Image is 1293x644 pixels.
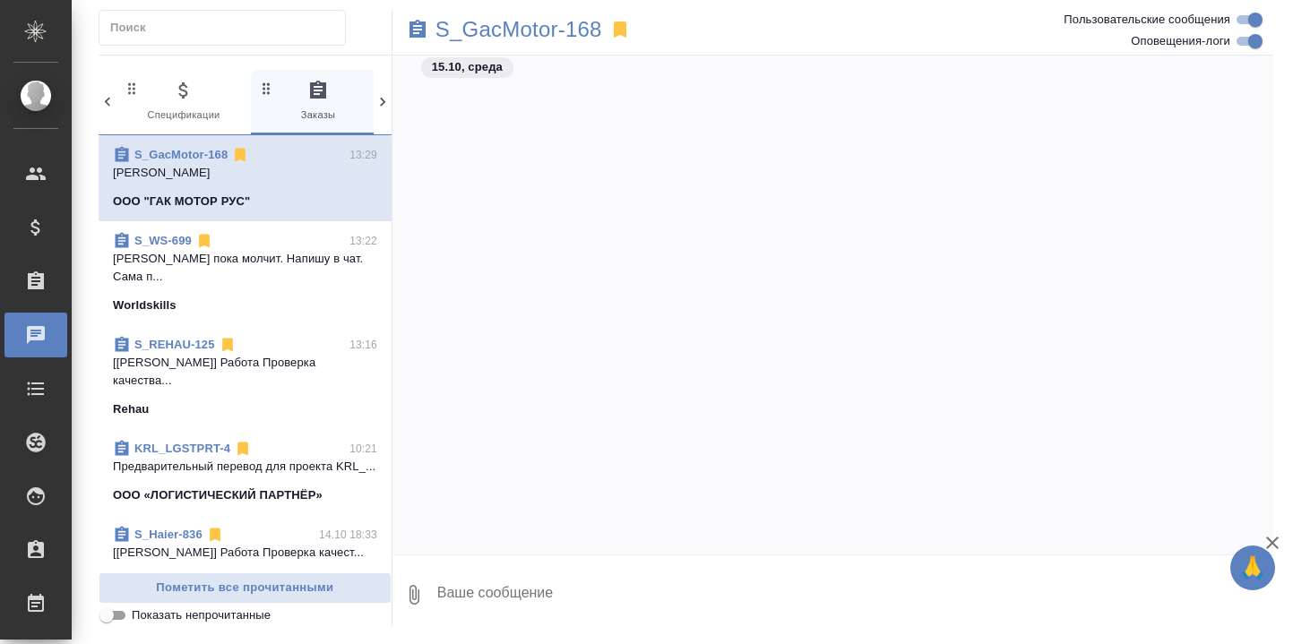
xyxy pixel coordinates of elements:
[206,526,224,544] svg: Отписаться
[134,234,192,247] a: S_WS-699
[99,325,392,429] div: S_REHAU-12513:16[[PERSON_NAME]] Работа Проверка качества...Rehau
[258,80,378,124] span: Заказы
[113,296,177,314] p: Worldskills
[113,544,377,562] p: [[PERSON_NAME]] Работа Проверка качест...
[99,135,392,221] div: S_GacMotor-16813:29[PERSON_NAME]ООО "ГАК МОТОР РУС"
[99,515,392,601] div: S_Haier-83614.10 18:33[[PERSON_NAME]] Работа Проверка качест...Хайер Электрикал Эпплаенсиз Рус
[99,221,392,325] div: S_WS-69913:22[PERSON_NAME] пока молчит. Напишу в чат. Сама п...Worldskills
[1237,549,1268,587] span: 🙏
[134,338,215,351] a: S_REHAU-125
[113,400,149,418] p: Rehau
[258,80,275,97] svg: Зажми и перетащи, чтобы поменять порядок вкладок
[113,486,323,504] p: ООО «ЛОГИСТИЧЕСКИЙ ПАРТНЁР»
[132,606,271,624] span: Показать непрочитанные
[134,528,203,541] a: S_Haier-836
[110,15,345,40] input: Поиск
[234,440,252,458] svg: Отписаться
[219,336,237,354] svg: Отписаться
[231,146,249,164] svg: Отписаться
[124,80,141,97] svg: Зажми и перетащи, чтобы поменять порядок вкладок
[432,58,503,76] p: 15.10, среда
[124,80,244,124] span: Спецификации
[1131,32,1230,50] span: Оповещения-логи
[1230,545,1275,590] button: 🙏
[349,440,377,458] p: 10:21
[349,336,377,354] p: 13:16
[134,442,230,455] a: KRL_LGSTPRT-4
[134,148,228,161] a: S_GacMotor-168
[113,458,377,476] p: Предварительный перевод для проекта KRL_...
[113,354,377,390] p: [[PERSON_NAME]] Работа Проверка качества...
[113,164,377,182] p: [PERSON_NAME]
[319,526,377,544] p: 14.10 18:33
[113,193,250,210] p: ООО "ГАК МОТОР РУС"
[113,250,377,286] p: [PERSON_NAME] пока молчит. Напишу в чат. Сама п...
[108,578,382,598] span: Пометить все прочитанными
[99,572,392,604] button: Пометить все прочитанными
[349,232,377,250] p: 13:22
[1064,11,1230,29] span: Пользовательские сообщения
[349,146,377,164] p: 13:29
[435,21,602,39] a: S_GacMotor-168
[99,429,392,515] div: KRL_LGSTPRT-410:21Предварительный перевод для проекта KRL_...ООО «ЛОГИСТИЧЕСКИЙ ПАРТНЁР»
